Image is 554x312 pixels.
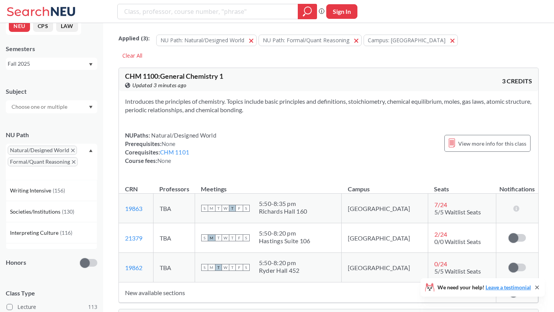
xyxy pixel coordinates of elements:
[125,131,216,165] div: NUPaths: Prerequisites: Corequisites: Course fees:
[342,253,428,282] td: [GEOGRAPHIC_DATA]
[428,177,496,194] th: Seats
[259,267,300,274] div: Ryder Hall 452
[132,81,187,90] span: Updated 3 minutes ago
[263,37,349,44] span: NU Path: Formal/Quant Reasoning
[259,259,300,267] div: 5:50 - 8:20 pm
[162,140,175,147] span: None
[125,234,142,242] a: 21379
[153,177,195,194] th: Professors
[153,194,195,223] td: TBA
[342,223,428,253] td: [GEOGRAPHIC_DATA]
[259,207,307,215] div: Richards Hall 160
[201,234,208,241] span: S
[229,205,236,212] span: T
[502,77,532,85] span: 3 CREDITS
[6,45,97,53] div: Semesters
[6,58,97,70] div: Fall 2025Dropdown arrow
[118,50,146,61] div: Clear All
[434,260,447,267] span: 0 / 24
[72,160,75,164] svg: X to remove pill
[437,285,531,290] span: We need your help!
[434,267,481,275] span: 5/5 Waitlist Seats
[326,4,357,19] button: Sign In
[434,231,447,238] span: 2 / 24
[6,100,97,113] div: Dropdown arrow
[119,282,496,303] td: New available sections
[8,102,72,111] input: Choose one or multiple
[10,186,53,195] span: Writing Intensive
[10,229,60,237] span: Interpreting Culture
[259,237,310,245] div: Hastings Suite 106
[160,37,244,44] span: NU Path: Natural/Designed World
[222,264,229,271] span: W
[236,264,243,271] span: F
[150,132,216,139] span: Natural/Designed World
[215,234,222,241] span: T
[123,5,292,18] input: Class, professor, course number, "phrase"
[201,205,208,212] span: S
[208,205,215,212] span: M
[125,205,142,212] a: 19863
[125,72,223,80] span: CHM 1100 : General Chemistry 1
[236,205,243,212] span: F
[6,258,26,267] p: Honors
[243,234,250,241] span: S
[368,37,446,44] span: Campus: [GEOGRAPHIC_DATA]
[7,302,97,312] label: Lecture
[222,234,229,241] span: W
[56,20,78,32] button: LAW
[243,205,250,212] span: S
[89,63,93,66] svg: Dropdown arrow
[125,264,142,271] a: 19862
[259,229,310,237] div: 5:50 - 8:20 pm
[208,234,215,241] span: M
[89,106,93,109] svg: Dropdown arrow
[8,157,78,166] span: Formal/Quant ReasoningX to remove pill
[118,34,150,43] span: Applied ( 3 ):
[153,223,195,253] td: TBA
[298,4,317,19] div: magnifying glass
[8,146,77,155] span: Natural/Designed WorldX to remove pill
[6,289,97,297] span: Class Type
[229,234,236,241] span: T
[259,200,307,207] div: 5:50 - 8:35 pm
[486,284,531,290] a: Leave a testimonial
[33,20,53,32] button: CPS
[195,177,341,194] th: Meetings
[434,208,481,216] span: 5/5 Waitlist Seats
[222,205,229,212] span: W
[342,194,428,223] td: [GEOGRAPHIC_DATA]
[62,208,74,215] span: ( 130 )
[89,149,93,152] svg: Dropdown arrow
[215,264,222,271] span: T
[157,157,171,164] span: None
[160,149,189,156] a: CHM 1101
[60,229,72,236] span: ( 116 )
[9,20,30,32] button: NEU
[342,177,428,194] th: Campus
[229,264,236,271] span: T
[243,264,250,271] span: S
[496,177,538,194] th: Notifications
[71,149,75,152] svg: X to remove pill
[236,234,243,241] span: F
[10,207,62,216] span: Societies/Institutions
[208,264,215,271] span: M
[215,205,222,212] span: T
[156,35,257,46] button: NU Path: Natural/Designed World
[125,97,532,114] section: Introduces the principles of chemistry. Topics include basic principles and definitions, stoichio...
[6,87,97,96] div: Subject
[201,264,208,271] span: S
[259,35,362,46] button: NU Path: Formal/Quant Reasoning
[303,6,312,17] svg: magnifying glass
[88,303,97,311] span: 113
[364,35,458,46] button: Campus: [GEOGRAPHIC_DATA]
[153,253,195,282] td: TBA
[8,60,88,68] div: Fall 2025
[53,187,65,194] span: ( 156 )
[6,131,97,139] div: NU Path
[434,238,481,245] span: 0/0 Waitlist Seats
[125,185,138,193] div: CRN
[434,201,447,208] span: 7 / 24
[6,144,97,180] div: Natural/Designed WorldX to remove pillFormal/Quant ReasoningX to remove pillDropdown arrowWriting...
